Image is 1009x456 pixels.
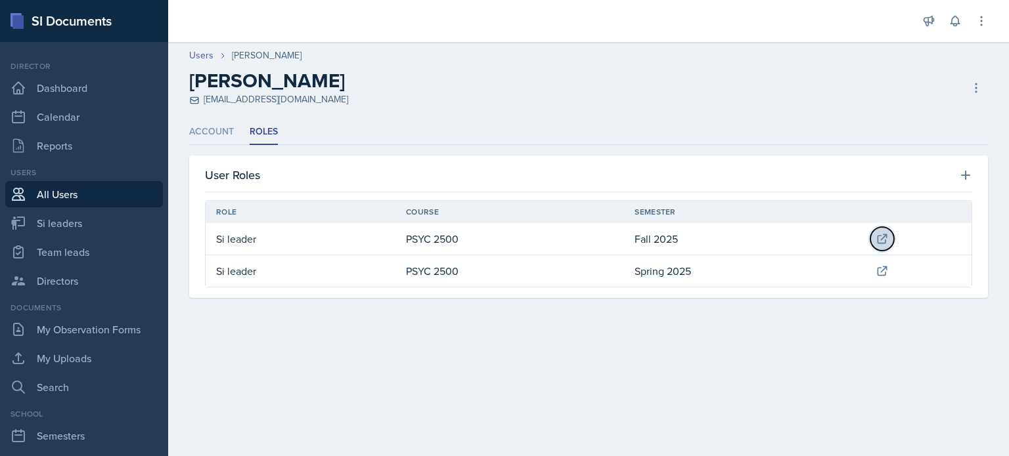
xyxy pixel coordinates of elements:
[5,75,163,101] a: Dashboard
[395,255,624,287] td: PSYC 2500
[5,60,163,72] div: Director
[5,423,163,449] a: Semesters
[205,166,260,184] h3: User Roles
[5,239,163,265] a: Team leads
[5,210,163,236] a: Si leaders
[5,302,163,314] div: Documents
[395,201,624,223] th: Course
[5,268,163,294] a: Directors
[206,255,395,287] td: Si leader
[250,119,278,145] li: Roles
[189,93,348,106] div: [EMAIL_ADDRESS][DOMAIN_NAME]
[395,223,624,255] td: PSYC 2500
[624,255,865,287] td: Spring 2025
[5,181,163,207] a: All Users
[5,316,163,342] a: My Observation Forms
[232,49,302,62] div: [PERSON_NAME]
[189,49,213,62] a: Users
[5,408,163,420] div: School
[624,223,865,255] td: Fall 2025
[5,167,163,178] div: Users
[5,374,163,400] a: Search
[5,345,163,371] a: My Uploads
[206,223,395,255] td: Si leader
[5,104,163,130] a: Calendar
[189,119,234,145] li: Account
[624,201,865,223] th: Semester
[5,133,163,159] a: Reports
[189,69,345,93] h2: [PERSON_NAME]
[206,201,395,223] th: Role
